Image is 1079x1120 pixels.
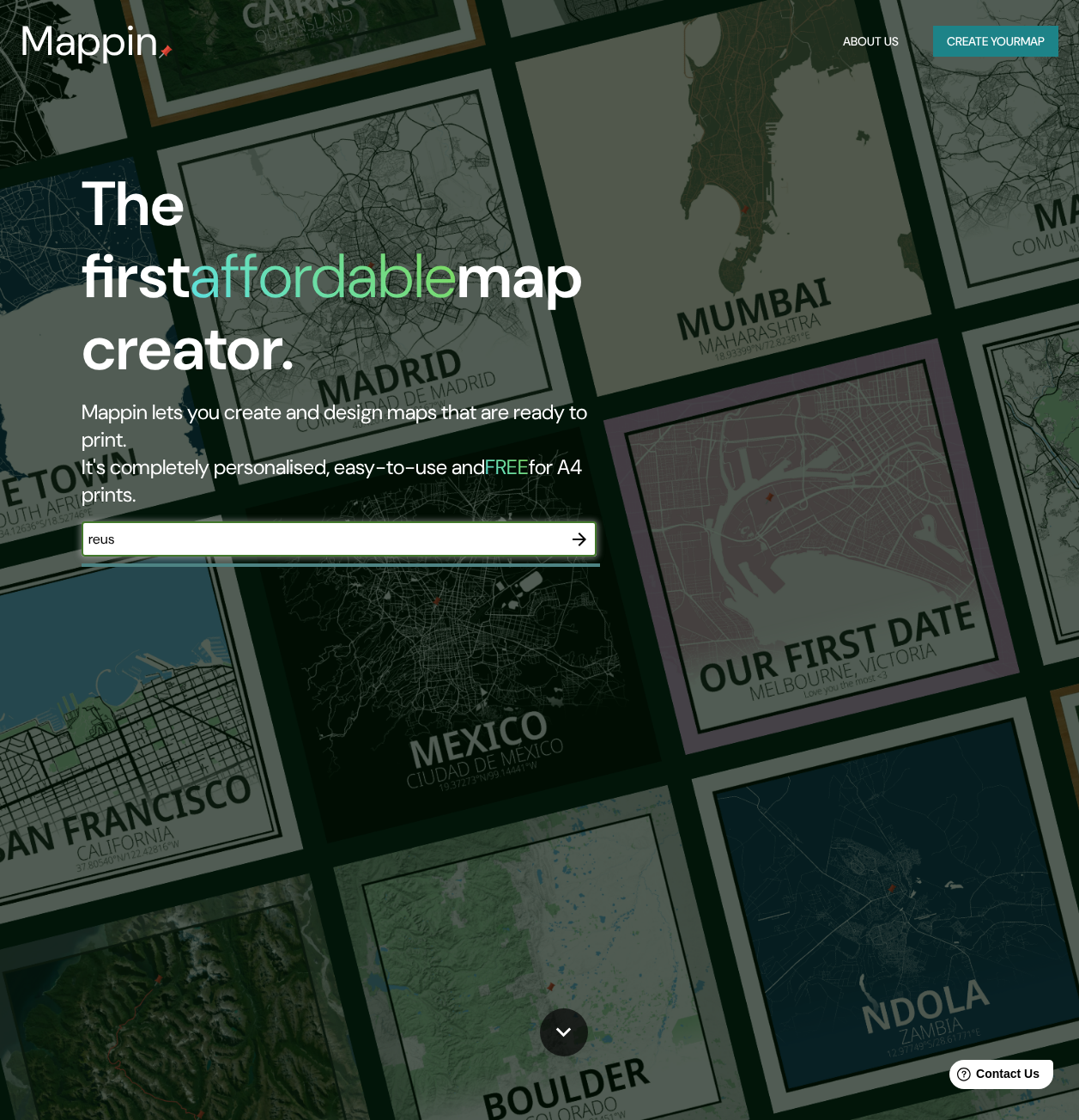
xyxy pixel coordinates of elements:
h1: affordable [190,236,457,316]
h5: FREE [485,453,529,480]
button: About Us [836,26,906,58]
iframe: Help widget launcher [926,1053,1060,1101]
input: Choose your favourite place [82,529,562,549]
h3: Mappin [21,17,159,65]
button: Create yourmap [933,26,1058,58]
h2: Mappin lets you create and design maps that are ready to print. It's completely personalised, eas... [82,399,621,508]
h1: The first map creator. [82,168,621,399]
img: mappin-pin [159,45,173,58]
